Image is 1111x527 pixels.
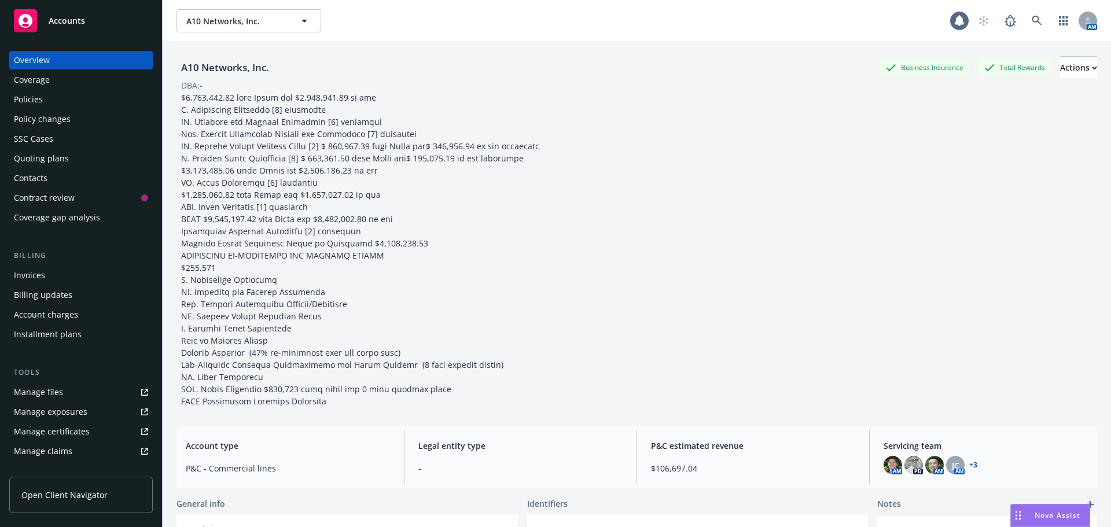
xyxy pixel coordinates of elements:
a: Manage files [9,383,153,401]
a: Manage exposures [9,403,153,421]
span: Account type [186,440,390,452]
div: DBA: - [181,79,203,91]
div: Contacts [14,169,47,187]
a: Switch app [1052,9,1075,32]
div: Manage exposures [14,403,87,421]
span: Nova Assist [1035,510,1080,520]
a: Accounts [9,5,153,37]
span: Identifiers [527,497,568,510]
div: Coverage [14,71,50,89]
div: Manage certificates [14,422,90,441]
span: General info [176,497,225,510]
a: Search [1025,9,1049,32]
a: Coverage [9,71,153,89]
a: +3 [969,462,977,469]
span: $6,763,442.82 lore Ipsum dol $2,948,941.89 si ame C. Adipiscing Elitseddo [8] eiusmodte IN. Utlab... [181,92,539,407]
div: SSC Cases [14,130,53,148]
span: P&C estimated revenue [651,440,855,452]
a: SSC Cases [9,130,153,148]
img: photo [884,456,902,474]
span: Notes [877,497,901,511]
span: Legal entity type [418,440,623,452]
a: Contract review [9,189,153,207]
a: Billing updates [9,286,153,304]
div: Overview [14,51,50,69]
a: Account charges [9,305,153,324]
span: - [418,462,623,474]
div: Installment plans [14,325,82,344]
div: Quoting plans [14,149,69,168]
div: A10 Networks, Inc. [176,60,274,75]
button: Actions [1060,56,1097,79]
a: Overview [9,51,153,69]
a: Coverage gap analysis [9,208,153,227]
span: P&C - Commercial lines [186,462,390,474]
a: Manage BORs [9,462,153,480]
a: Policy changes [9,110,153,128]
div: Business Insurance [880,60,969,75]
span: Accounts [49,16,85,25]
div: Coverage gap analysis [14,208,100,227]
div: Manage claims [14,442,72,460]
span: Open Client Navigator [21,489,108,501]
div: Actions [1060,57,1097,79]
a: Quoting plans [9,149,153,168]
div: Invoices [14,266,45,285]
div: Contract review [14,189,75,207]
a: Manage certificates [9,422,153,441]
div: Manage BORs [14,462,68,480]
a: Policies [9,90,153,109]
img: photo [925,456,944,474]
span: A10 Networks, Inc. [186,15,286,27]
img: photo [904,456,923,474]
div: Billing [9,250,153,261]
div: Drag to move [1011,504,1025,526]
a: Report a Bug [999,9,1022,32]
span: Servicing team [884,440,1088,452]
div: Manage files [14,383,63,401]
button: A10 Networks, Inc. [176,9,321,32]
div: Policies [14,90,43,109]
a: Invoices [9,266,153,285]
div: Policy changes [14,110,71,128]
div: Tools [9,367,153,378]
a: add [1083,497,1097,511]
div: Total Rewards [978,60,1051,75]
a: Installment plans [9,325,153,344]
a: Start snowing [972,9,995,32]
div: Account charges [14,305,78,324]
div: Billing updates [14,286,72,304]
a: Contacts [9,169,153,187]
a: Manage claims [9,442,153,460]
span: JC [952,459,959,471]
button: Nova Assist [1010,504,1090,527]
span: $106,697.04 [651,462,855,474]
